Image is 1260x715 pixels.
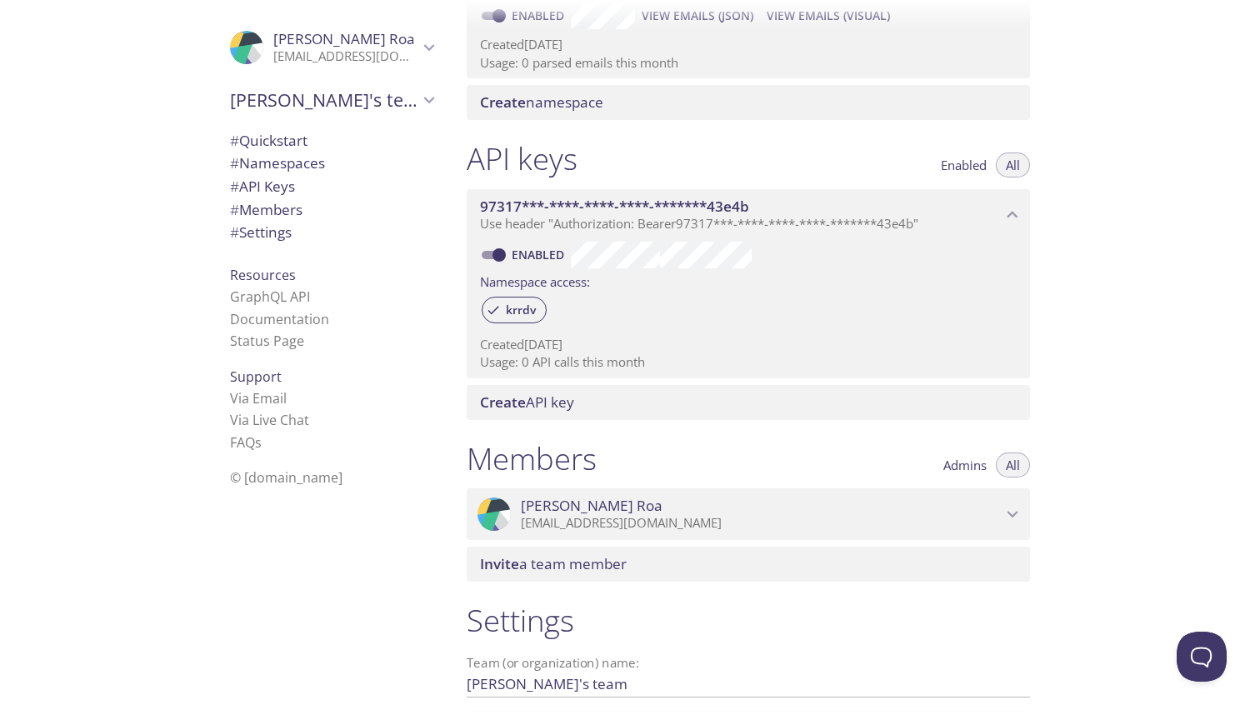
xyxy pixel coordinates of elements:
div: Invite a team member [467,547,1030,582]
span: Members [230,200,302,219]
span: # [230,222,239,242]
span: [PERSON_NAME]'s team [230,88,418,112]
div: Create namespace [467,85,1030,120]
label: Team (or organization) name: [467,657,640,669]
span: Create [480,92,526,112]
div: Felipe Roa [467,488,1030,540]
span: krrdv [496,302,546,317]
div: Create API Key [467,385,1030,420]
p: Created [DATE] [480,336,1017,353]
div: Team Settings [217,221,447,244]
span: [PERSON_NAME] Roa [521,497,662,515]
span: API key [480,392,574,412]
div: Members [217,198,447,222]
p: Usage: 0 parsed emails this month [480,54,1017,72]
span: a team member [480,554,627,573]
div: Felipe's team [217,78,447,122]
span: Create [480,392,526,412]
div: Namespaces [217,152,447,175]
button: All [996,152,1030,177]
iframe: Help Scout Beacon - Open [1177,632,1227,682]
span: Namespaces [230,153,325,172]
p: [EMAIL_ADDRESS][DOMAIN_NAME] [521,515,1002,532]
div: Felipe Roa [217,20,447,75]
p: Usage: 0 API calls this month [480,353,1017,371]
span: namespace [480,92,603,112]
a: GraphQL API [230,287,310,306]
a: Via Email [230,389,287,407]
a: Via Live Chat [230,411,309,429]
a: Documentation [230,310,329,328]
span: [PERSON_NAME] Roa [273,29,415,48]
div: krrdv [482,297,547,323]
a: Status Page [230,332,304,350]
button: Admins [933,452,997,477]
a: FAQ [230,433,262,452]
span: # [230,200,239,219]
h1: Members [467,440,597,477]
span: Resources [230,266,296,284]
span: Quickstart [230,131,307,150]
span: Settings [230,222,292,242]
span: Support [230,367,282,386]
span: # [230,177,239,196]
span: Invite [480,554,519,573]
span: # [230,131,239,150]
p: [EMAIL_ADDRESS][DOMAIN_NAME] [273,48,418,65]
span: © [DOMAIN_NAME] [230,468,342,487]
div: API Keys [217,175,447,198]
button: All [996,452,1030,477]
a: Enabled [509,247,571,262]
h1: API keys [467,140,577,177]
span: s [255,433,262,452]
label: Namespace access: [480,268,590,292]
span: API Keys [230,177,295,196]
p: Created [DATE] [480,36,1017,53]
button: Enabled [931,152,997,177]
div: Quickstart [217,129,447,152]
h1: Settings [467,602,1030,639]
span: # [230,153,239,172]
